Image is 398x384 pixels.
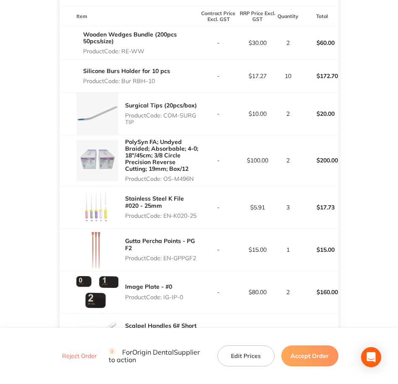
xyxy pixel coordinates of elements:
a: PolySyn FA; Undyed Braided; Absorbable; 4-0; 18″/45cm; 3/8 Circle Precision Reverse Cutting; 19mm... [125,138,198,172]
p: $17.73 [300,197,338,217]
p: $15.00 [300,240,338,260]
p: Product Code: COM-SURG TIP [125,112,199,125]
p: Product Code: RE-WW [83,48,199,55]
img: bWd5cDJzbg [76,313,118,355]
p: $15.00 [238,246,277,253]
a: Gutta Percha Points - PG F2 [125,237,195,251]
p: Product Code: Bur RBH-10 [83,78,170,84]
p: $20.00 [300,104,338,124]
p: $172.70 [300,66,338,86]
p: $27.27 [300,324,338,345]
a: Scalpel Handles 6# Short -12.5cm [125,322,196,336]
img: amJ6Nms0MQ [76,93,118,135]
th: RRP Price Excl. GST [238,7,277,26]
p: $200.00 [300,150,338,170]
a: Wooden Wedges Bundle (200pcs 50pcs/size) [83,31,177,45]
img: N2R3ODFmbw [76,271,118,313]
p: $17.27 [238,73,277,79]
img: MnpyNXNqcA [76,229,118,271]
p: 10 [278,73,299,79]
img: c3JlYXRhbQ [76,139,118,181]
button: Reject Order [60,353,99,360]
th: Contract Price Excl. GST [199,7,238,26]
p: $10.00 [238,110,277,117]
p: 2 [278,157,299,164]
p: - [199,157,238,164]
p: $160.00 [300,282,338,302]
p: - [199,73,238,79]
p: 3 [278,204,299,211]
p: $30.00 [238,39,277,46]
a: Image Plate - #0 [125,283,172,290]
th: Item [60,7,199,26]
button: Edit Prices [217,345,275,366]
p: 2 [278,110,299,117]
a: Stainless Steel K File #020 - 25mm [125,195,184,209]
button: Accept Order [281,345,338,366]
th: Total [299,7,338,26]
img: YmllNXU5eg [76,186,118,228]
p: - [199,204,238,211]
p: Product Code: EN-K020-25 [125,212,199,219]
div: Open Intercom Messenger [361,347,381,367]
p: - [199,246,238,253]
p: $5.91 [238,204,277,211]
p: Product Code: IG-IP-0 [125,294,183,300]
p: For Origin Dental Supplier to action [109,348,207,364]
p: 2 [278,289,299,295]
a: Silicone Burs Holder for 10 pcs [83,67,170,75]
p: - [199,39,238,46]
p: $60.00 [300,33,338,53]
p: - [199,289,238,295]
a: Surgical Tips (20pcs/box) [125,102,197,109]
p: 2 [278,39,299,46]
p: Product Code: OS-M496N [125,175,199,182]
p: - [199,110,238,117]
p: $80.00 [238,289,277,295]
p: $100.00 [238,157,277,164]
p: 1 [278,246,299,253]
p: Product Code: EN-GPPGF2 [125,255,199,261]
th: Quantity [277,7,299,26]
